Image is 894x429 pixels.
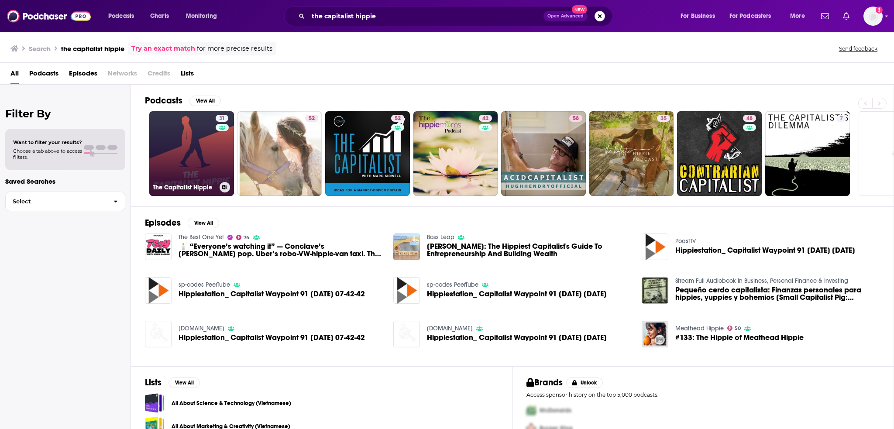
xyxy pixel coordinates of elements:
[839,9,853,24] a: Show notifications dropdown
[29,66,58,84] a: Podcasts
[29,45,51,53] h3: Search
[244,236,250,240] span: 74
[863,7,883,26] span: Logged in as tessvanden
[836,45,880,52] button: Send feedback
[292,6,621,26] div: Search podcasts, credits, & more...
[724,9,784,23] button: open menu
[746,114,753,123] span: 48
[523,402,540,419] img: First Pro Logo
[427,290,607,298] span: Hippiestation_ Capitalist Waypoint 91 [DATE] [DATE]
[729,10,771,22] span: For Podcasters
[145,217,219,228] a: EpisodesView All
[572,5,588,14] span: New
[863,7,883,26] img: User Profile
[790,10,805,22] span: More
[427,290,607,298] a: Hippiestation_ Capitalist Waypoint 91 2023-11-09 07-26-29
[735,326,741,330] span: 50
[153,184,216,191] h3: The Capitalist Hippie
[179,334,365,341] span: Hippiestation_ Capitalist Waypoint 91 [DATE] 07-42-42
[145,377,200,388] a: ListsView All
[675,237,696,245] a: PoastTV
[642,277,668,304] img: Pequeño cerdo capitalista: Finanzas personales para hippies, yuppies y bohemios [Small Capitalist...
[674,9,726,23] button: open menu
[179,243,383,257] span: 🕯️ “Everyone’s watching it” — Conclave’s [PERSON_NAME] pop. Uber’s robo-VW-hippie-van taxi. The G...
[148,66,170,84] span: Credits
[305,115,318,122] a: 52
[179,281,230,288] a: sp-codes PeerTube
[236,235,250,240] a: 74
[675,334,804,341] a: #133: The Hippie of Meathead Hippie
[168,378,200,388] button: View All
[391,115,404,122] a: 52
[784,9,816,23] button: open menu
[818,9,832,24] a: Show notifications dropdown
[393,233,420,260] img: Cecily Welch: The Hippiest Capitalist's Guide To Entrepreneurship And Building Wealth
[675,247,855,254] a: Hippiestation_ Capitalist Waypoint 91 2023-11-09 07-26-29
[6,199,107,204] span: Select
[180,9,228,23] button: open menu
[840,114,843,123] span: 7
[681,10,715,22] span: For Business
[181,66,194,84] a: Lists
[427,243,631,257] span: [PERSON_NAME]: The Hippiest Capitalist's Guide To Entrepreneurship And Building Wealth
[149,111,234,196] a: 31The Capitalist Hippie
[863,7,883,26] button: Show profile menu
[10,66,19,84] span: All
[675,277,848,285] a: Stream Full Audiobook in Business, Personal Finance & Investing
[219,114,225,123] span: 31
[216,115,228,122] a: 31
[172,398,291,408] a: All About Science & Technology (Vietnamese)
[179,290,365,298] span: Hippiestation_ Capitalist Waypoint 91 [DATE] 07-42-42
[573,114,579,123] span: 58
[540,407,571,414] span: McDonalds
[13,148,82,160] span: Choose a tab above to access filters.
[566,378,603,388] button: Unlock
[189,96,221,106] button: View All
[660,114,667,123] span: 35
[179,290,365,298] a: Hippiestation_ Capitalist Waypoint 91 2023-11-09 07-42-42
[197,44,272,54] span: for more precise results
[642,233,668,260] img: Hippiestation_ Capitalist Waypoint 91 2023-11-09 07-26-29
[675,325,724,332] a: Meathead Hippie
[393,321,420,347] img: Hippiestation_ Capitalist Waypoint 91 2023-11-09 07-26-29
[69,66,97,84] span: Episodes
[876,7,883,14] svg: Add a profile image
[102,9,145,23] button: open menu
[836,115,846,122] a: 7
[427,233,454,241] a: Boss Leap
[657,115,670,122] a: 35
[479,115,492,122] a: 42
[395,114,401,123] span: 52
[131,44,195,54] a: Try an exact match
[427,281,478,288] a: sp-codes PeerTube
[526,377,563,388] h2: Brands
[547,14,584,18] span: Open Advanced
[309,114,315,123] span: 52
[61,45,124,53] h3: the capitalist hippie
[188,218,219,228] button: View All
[727,326,741,331] a: 50
[145,277,172,304] img: Hippiestation_ Capitalist Waypoint 91 2023-11-09 07-42-42
[393,277,420,304] a: Hippiestation_ Capitalist Waypoint 91 2023-11-09 07-26-29
[108,10,134,22] span: Podcasts
[765,111,850,196] a: 7
[7,8,91,24] img: Podchaser - Follow, Share and Rate Podcasts
[179,233,224,241] a: The Best One Yet
[13,139,82,145] span: Want to filter your results?
[642,321,668,347] a: #133: The Hippie of Meathead Hippie
[144,9,174,23] a: Charts
[145,393,165,413] a: All About Science & Technology (Vietnamese)
[179,325,224,332] a: kolektiva.media
[145,233,172,260] img: 🕯️ “Everyone’s watching it” — Conclave’s Pope pop. Uber’s robo-VW-hippie-van taxi. The Great Capi...
[543,11,588,21] button: Open AdvancedNew
[145,321,172,347] a: Hippiestation_ Capitalist Waypoint 91 2023-11-09 07-42-42
[675,247,855,254] span: Hippiestation_ Capitalist Waypoint 91 [DATE] [DATE]
[150,10,169,22] span: Charts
